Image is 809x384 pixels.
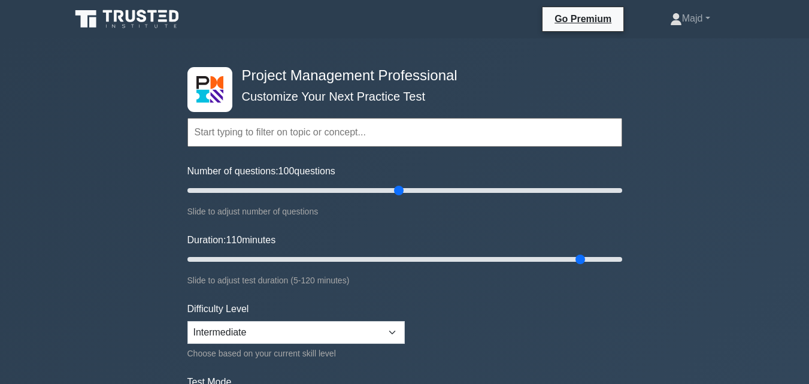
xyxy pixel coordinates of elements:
[187,346,405,361] div: Choose based on your current skill level
[187,273,622,288] div: Slide to adjust test duration (5-120 minutes)
[187,204,622,219] div: Slide to adjust number of questions
[187,302,249,316] label: Difficulty Level
[187,118,622,147] input: Start typing to filter on topic or concept...
[641,7,739,31] a: Majd
[226,235,242,245] span: 110
[237,67,563,84] h4: Project Management Professional
[547,11,619,26] a: Go Premium
[187,233,276,247] label: Duration: minutes
[187,164,335,179] label: Number of questions: questions
[278,166,295,176] span: 100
